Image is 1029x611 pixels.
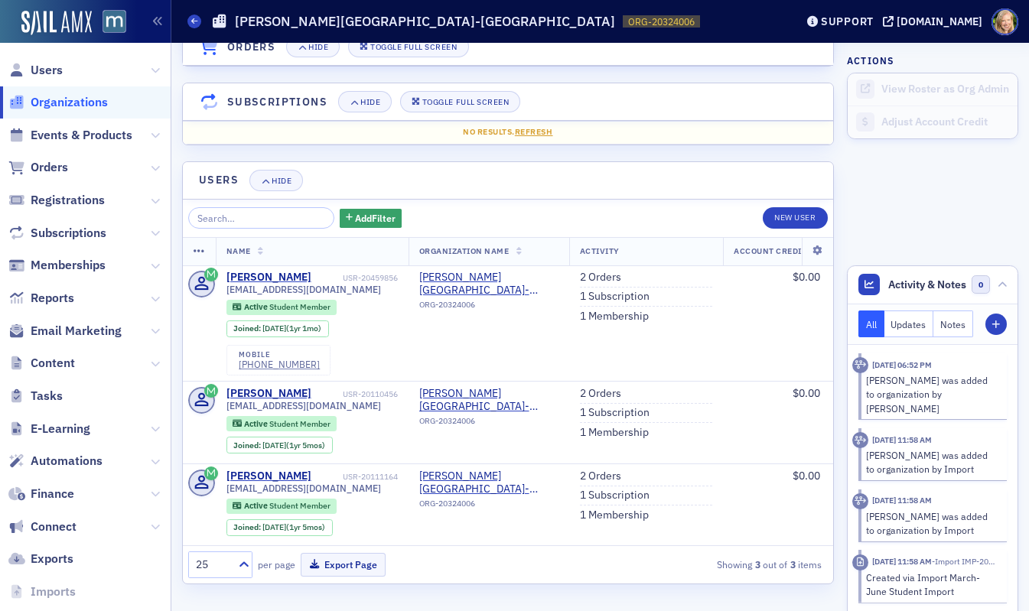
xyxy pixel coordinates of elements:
[226,499,337,514] div: Active: Active: Student Member
[226,300,337,315] div: Active: Active: Student Member
[872,495,932,505] time: 6/25/2024 11:58 AM
[301,553,386,577] button: Export Page
[239,359,320,370] a: [PHONE_NUMBER]
[226,483,381,494] span: [EMAIL_ADDRESS][DOMAIN_NAME]
[199,172,239,188] h4: Users
[269,301,331,312] span: Student Member
[226,519,333,536] div: Joined: 2024-04-02 00:00:00
[847,54,894,67] h4: Actions
[226,416,337,431] div: Active: Active: Student Member
[227,39,275,55] h4: Orders
[31,62,63,79] span: Users
[897,15,982,28] div: [DOMAIN_NAME]
[226,245,251,256] span: Name
[8,453,103,470] a: Automations
[8,355,75,372] a: Content
[8,127,132,144] a: Events & Products
[226,320,329,337] div: Joined: 2024-07-11 00:00:00
[233,302,330,312] a: Active Student Member
[269,418,331,429] span: Student Member
[233,501,330,511] a: Active Student Member
[194,126,822,138] div: No results.
[8,518,77,535] a: Connect
[580,489,650,502] a: 1 Subscription
[580,290,650,304] a: 1 Subscription
[262,323,286,333] span: [DATE]
[8,62,63,79] a: Users
[227,94,327,110] h4: Subscriptions
[580,387,621,401] a: 2 Orders
[419,470,558,496] a: [PERSON_NAME][GEOGRAPHIC_DATA]-[GEOGRAPHIC_DATA]
[884,310,934,337] button: Updates
[31,159,68,176] span: Orders
[8,192,105,209] a: Registrations
[787,557,798,571] strong: 3
[872,359,932,370] time: 7/11/2024 06:52 PM
[244,418,269,429] span: Active
[793,469,820,483] span: $0.00
[262,440,325,450] div: (1yr 5mos)
[8,225,106,242] a: Subscriptions
[226,271,311,284] a: [PERSON_NAME]
[31,486,74,502] span: Finance
[881,115,1010,129] div: Adjust Account Credit
[580,245,620,256] span: Activity
[752,557,763,571] strong: 3
[793,270,820,284] span: $0.00
[188,207,334,229] input: Search…
[226,387,311,401] div: [PERSON_NAME]
[8,323,122,340] a: Email Marketing
[628,15,695,28] span: ORG-20324006
[793,386,820,400] span: $0.00
[8,257,106,274] a: Memberships
[31,388,63,405] span: Tasks
[226,284,381,295] span: [EMAIL_ADDRESS][DOMAIN_NAME]
[249,170,303,191] button: Hide
[244,500,269,511] span: Active
[400,91,521,112] button: Toggle Full Screen
[31,421,90,437] span: E-Learning
[872,556,932,567] time: 6/25/2024 11:58 AM
[422,98,509,106] div: Toggle Full Screen
[340,209,402,228] button: AddFilter
[580,310,649,323] a: 1 Membership
[196,557,230,573] div: 25
[8,551,73,567] a: Exports
[8,159,68,176] a: Orders
[580,509,649,522] a: 1 Membership
[580,470,621,483] a: 2 Orders
[852,432,868,448] div: Activity
[31,551,73,567] span: Exports
[734,245,806,256] span: Account Credit
[866,448,997,476] div: [PERSON_NAME] was added to organization by Import
[370,43,457,51] div: Toggle Full Screen
[848,106,1018,138] a: Adjust Account Credit
[419,387,558,414] span: MONTGOMERY COLLEGE-ROCKVILLE
[226,470,311,483] a: [PERSON_NAME]
[262,522,286,532] span: [DATE]
[872,434,932,445] time: 6/25/2024 11:58 AM
[31,453,103,470] span: Automations
[21,11,92,35] img: SailAMX
[933,310,973,337] button: Notes
[8,94,108,111] a: Organizations
[580,271,621,284] a: 2 Orders
[8,486,74,502] a: Finance
[419,271,558,297] span: MONTGOMERY COLLEGE-ROCKVILLE
[419,387,558,414] a: [PERSON_NAME][GEOGRAPHIC_DATA]-[GEOGRAPHIC_DATA]
[269,500,331,511] span: Student Member
[866,570,997,599] div: Created via Import March-June Student Import
[262,323,321,333] div: (1yr 1mo)
[419,300,558,315] div: ORG-20324006
[858,310,884,337] button: All
[338,91,392,112] button: Hide
[8,290,74,307] a: Reports
[31,518,77,535] span: Connect
[419,416,558,431] div: ORG-20324006
[419,271,558,297] a: [PERSON_NAME][GEOGRAPHIC_DATA]-[GEOGRAPHIC_DATA]
[233,440,262,450] span: Joined :
[233,323,262,333] span: Joined :
[419,245,510,256] span: Organization Name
